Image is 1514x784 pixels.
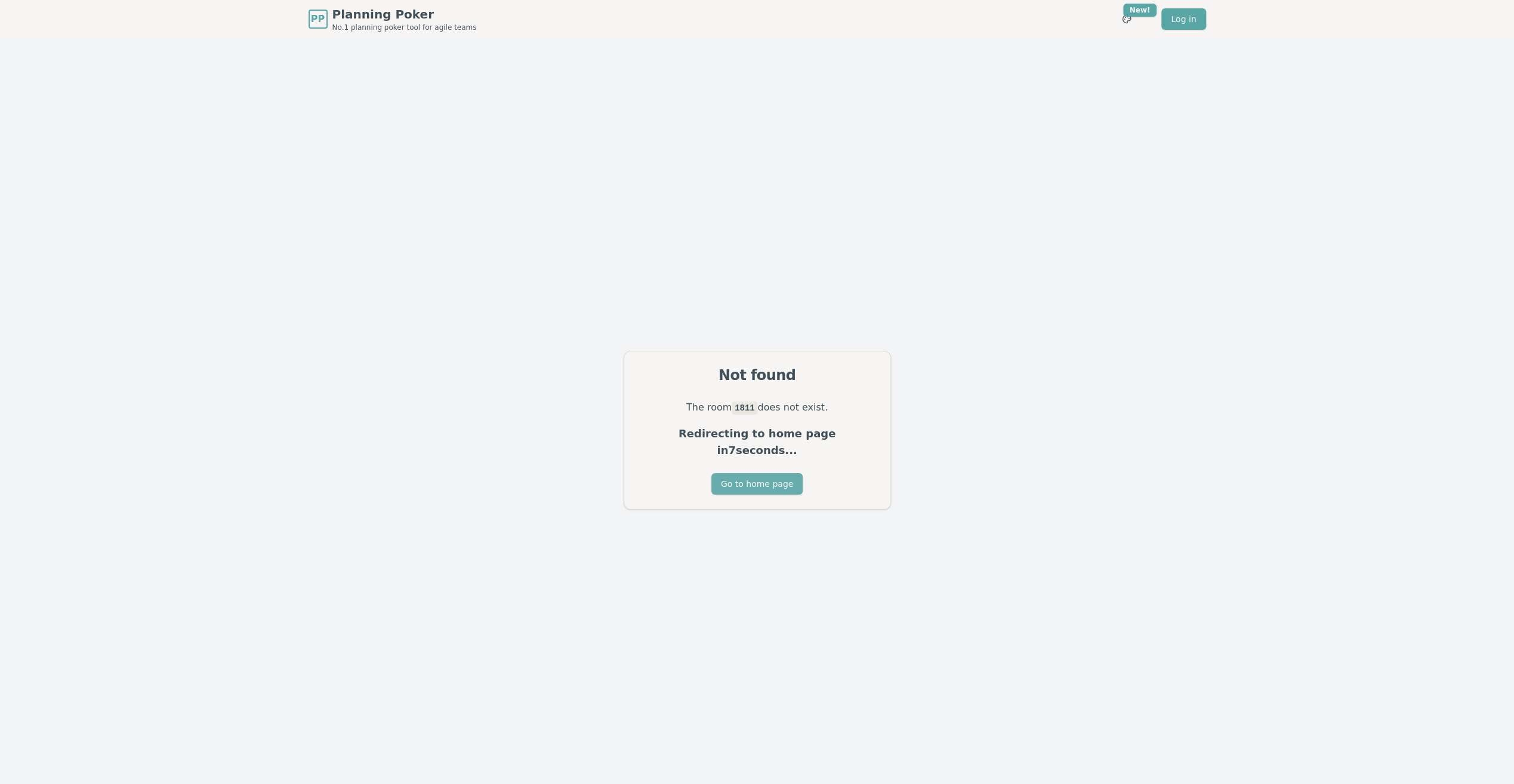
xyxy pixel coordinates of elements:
[1116,8,1137,30] button: New!
[332,6,477,23] span: Planning Poker
[639,399,876,416] p: The room does not exist.
[1161,8,1205,30] a: Log in
[311,12,325,26] span: PP
[309,6,477,32] a: PPPlanning PokerNo.1 planning poker tool for agile teams
[332,23,477,32] span: No.1 planning poker tool for agile teams
[711,473,803,495] button: Go to home page
[1123,4,1157,17] div: New!
[639,366,876,385] div: Not found
[639,425,876,459] p: Redirecting to home page in 7 seconds...
[732,402,757,415] code: 1811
